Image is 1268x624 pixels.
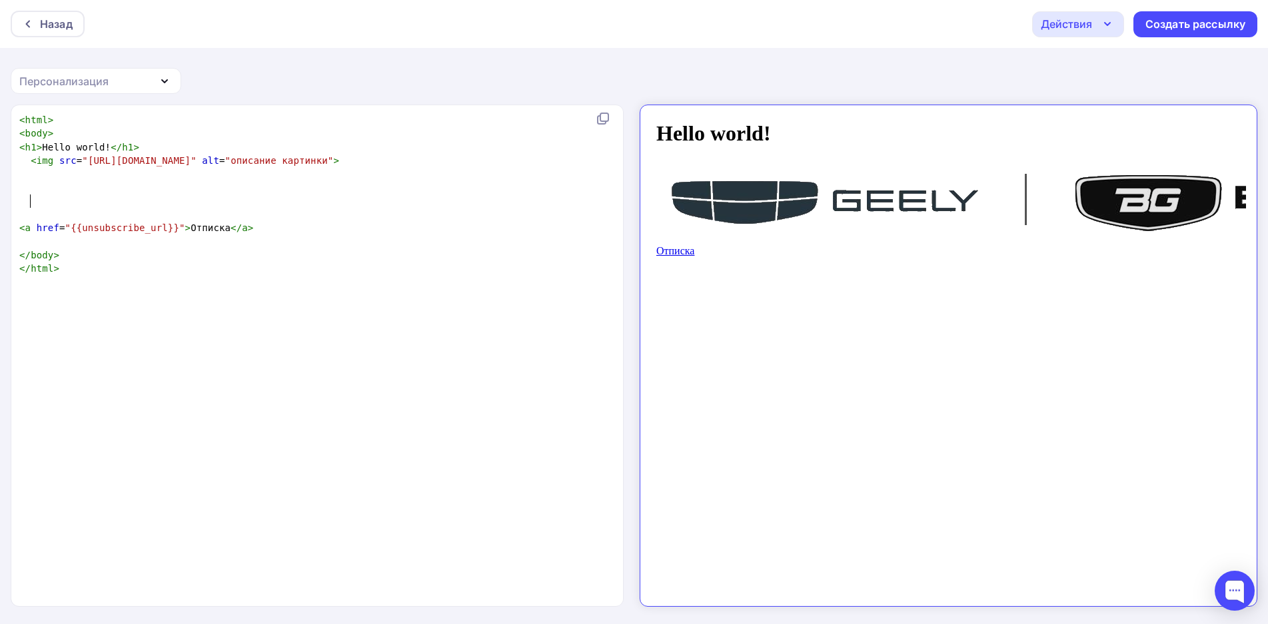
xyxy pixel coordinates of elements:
[11,68,181,94] button: Персонализация
[19,73,109,89] div: Персонализация
[25,142,37,153] span: h1
[82,155,196,166] span: "[URL][DOMAIN_NAME]"
[333,155,339,166] span: >
[1145,17,1245,32] div: Создать рассылку
[19,155,345,166] span: = =
[225,155,334,166] span: "описание картинки"
[31,155,37,166] span: <
[5,44,746,129] img: описание картинки
[25,115,48,125] span: html
[5,129,43,141] a: Отписка
[59,155,77,166] span: src
[48,115,54,125] span: >
[231,222,242,233] span: </
[25,128,48,139] span: body
[19,142,139,153] span: Hello world!
[37,222,59,233] span: href
[133,142,139,153] span: >
[248,222,254,233] span: >
[19,128,25,139] span: <
[19,115,25,125] span: <
[19,222,253,233] span: = Отписка
[25,222,31,233] span: a
[19,142,25,153] span: <
[53,263,59,274] span: >
[31,263,53,274] span: html
[242,222,248,233] span: a
[37,142,43,153] span: >
[19,250,31,260] span: </
[185,222,191,233] span: >
[37,155,54,166] span: img
[19,222,25,233] span: <
[5,5,590,30] h1: Hello world!
[40,16,73,32] div: Назад
[122,142,133,153] span: h1
[48,128,54,139] span: >
[202,155,219,166] span: alt
[53,250,59,260] span: >
[31,250,53,260] span: body
[65,222,185,233] span: "{{unsubscribe_url}}"
[1032,11,1124,37] button: Действия
[111,142,122,153] span: </
[1041,16,1092,32] div: Действия
[19,263,31,274] span: </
